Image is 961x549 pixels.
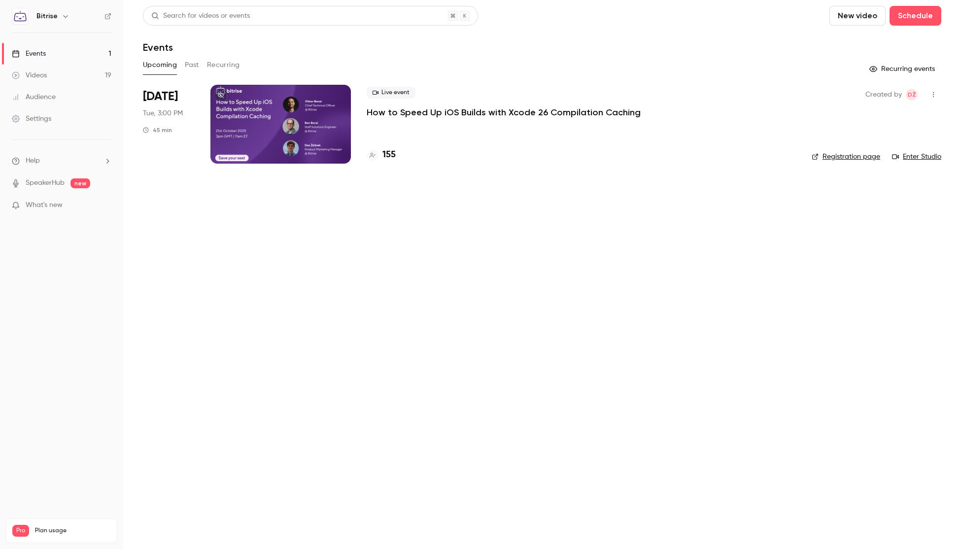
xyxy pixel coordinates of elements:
div: Oct 21 Tue, 3:00 PM (Europe/London) [143,85,195,164]
span: Live event [367,87,415,99]
a: 155 [367,148,396,162]
span: Pro [12,525,29,537]
button: Past [185,57,199,73]
span: new [70,178,90,188]
div: Audience [12,92,56,102]
span: Dan Žďárek [906,89,918,101]
h1: Events [143,41,173,53]
div: Videos [12,70,47,80]
iframe: Noticeable Trigger [100,201,111,210]
span: Plan usage [35,527,111,535]
button: New video [829,6,886,26]
button: Upcoming [143,57,177,73]
h4: 155 [382,148,396,162]
button: Schedule [890,6,941,26]
a: Registration page [812,152,880,162]
a: Enter Studio [892,152,941,162]
a: SpeakerHub [26,178,65,188]
div: 45 min [143,126,172,134]
span: Created by [865,89,902,101]
span: DŽ [908,89,916,101]
div: Settings [12,114,51,124]
span: [DATE] [143,89,178,104]
span: Help [26,156,40,166]
button: Recurring events [865,61,941,77]
li: help-dropdown-opener [12,156,111,166]
img: Bitrise [12,8,28,24]
span: Tue, 3:00 PM [143,108,183,118]
span: What's new [26,200,63,210]
h6: Bitrise [36,11,58,21]
div: Search for videos or events [151,11,250,21]
div: Events [12,49,46,59]
a: How to Speed Up iOS Builds with Xcode 26 Compilation Caching [367,106,641,118]
button: Recurring [207,57,240,73]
